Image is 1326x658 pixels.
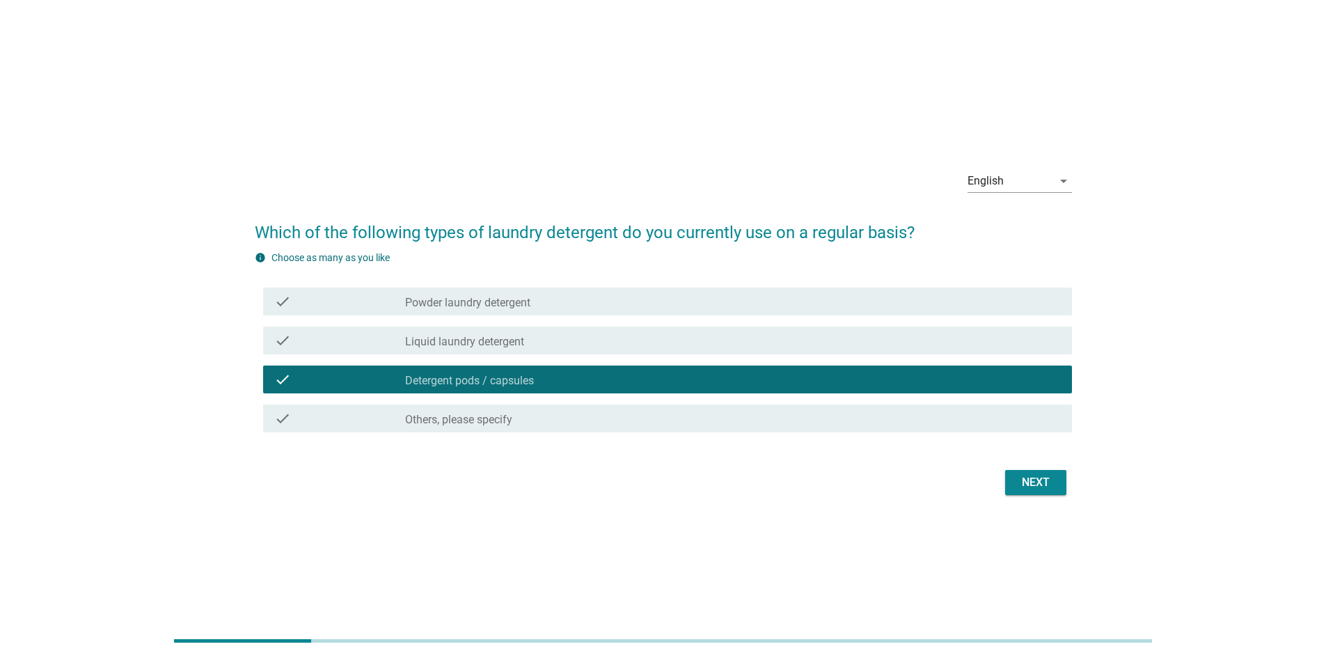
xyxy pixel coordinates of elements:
[274,410,291,427] i: check
[405,335,524,349] label: Liquid laundry detergent
[274,332,291,349] i: check
[255,252,266,263] i: info
[1005,470,1066,495] button: Next
[1055,173,1072,189] i: arrow_drop_down
[271,252,390,263] label: Choose as many as you like
[968,175,1004,187] div: English
[274,371,291,388] i: check
[405,413,512,427] label: Others, please specify
[405,374,534,388] label: Detergent pods / capsules
[405,296,530,310] label: Powder laundry detergent
[1016,474,1055,491] div: Next
[255,206,1072,245] h2: Which of the following types of laundry detergent do you currently use on a regular basis?
[274,293,291,310] i: check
